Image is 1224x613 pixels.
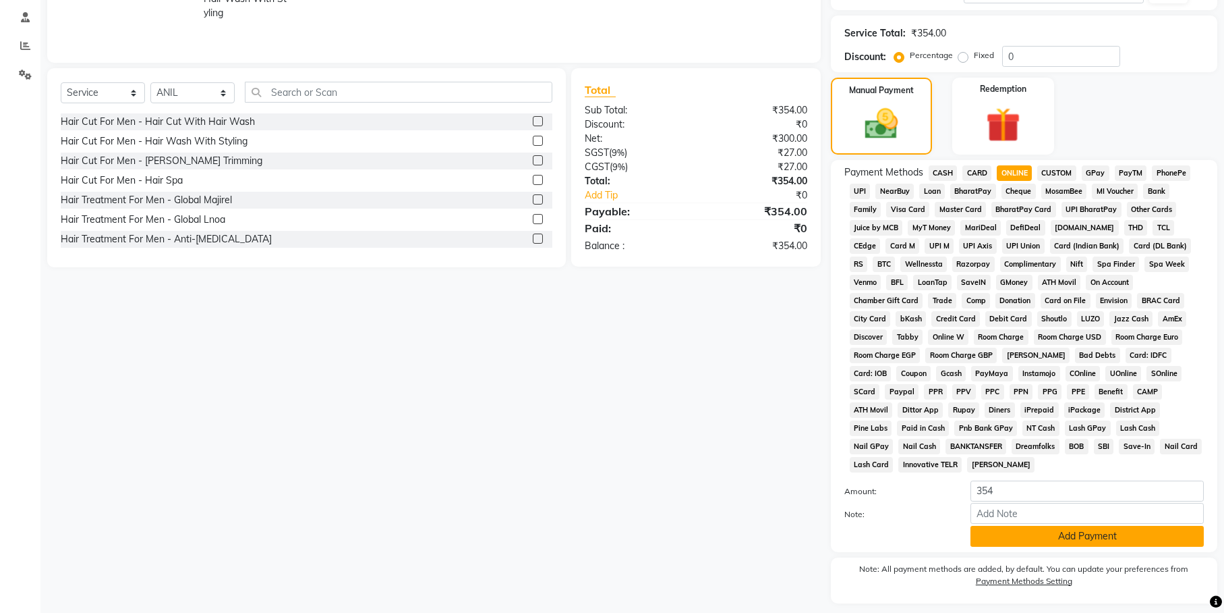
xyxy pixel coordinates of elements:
[1001,184,1036,199] span: Cheque
[997,165,1032,181] span: ONLINE
[850,202,881,217] span: Family
[971,366,1013,381] span: PayMaya
[1095,384,1128,400] span: Benefit
[844,563,1204,593] label: Note: All payment methods are added, by default. You can update your preferences from
[952,257,995,272] span: Razorpay
[935,202,986,217] span: Master Card
[575,239,696,253] div: Balance :
[970,526,1204,547] button: Add Payment
[931,311,980,327] span: Credit Card
[948,402,979,418] span: Rupay
[1110,402,1160,418] span: District App
[1075,348,1120,363] span: Bad Debts
[1111,329,1183,345] span: Room Charge Euro
[1158,311,1186,327] span: AmEx
[1067,384,1089,400] span: PPE
[925,238,954,254] span: UPI M
[1094,439,1114,454] span: SBI
[850,421,892,436] span: Pine Labs
[950,184,996,199] span: BharatPay
[850,402,893,418] span: ATH Movil
[985,402,1015,418] span: Diners
[575,174,696,188] div: Total:
[1133,384,1163,400] span: CAMP
[696,203,817,219] div: ₹354.00
[1092,184,1138,199] span: MI Voucher
[61,174,183,188] div: Hair Cut For Men - Hair Spa
[945,439,1006,454] span: BANKTANSFER
[1012,439,1059,454] span: Dreamfolks
[960,220,1001,236] span: MariDeal
[850,220,903,236] span: Juice by MCB
[924,384,947,400] span: PPR
[61,134,247,149] div: Hair Cut For Men - Hair Wash With Styling
[585,83,616,97] span: Total
[996,275,1032,290] span: GMoney
[585,161,610,173] span: CGST
[844,26,906,41] div: Service Total:
[1115,165,1147,181] span: PayTM
[1065,439,1088,454] span: BOB
[575,103,696,117] div: Sub Total:
[896,366,931,381] span: Coupon
[696,117,817,132] div: ₹0
[1137,293,1184,309] span: BRAC Card
[1000,257,1061,272] span: Complimentary
[970,481,1204,502] input: Amount
[1037,311,1072,327] span: Shoutlo
[854,105,908,143] img: _cash.svg
[1152,165,1190,181] span: PhonePe
[612,147,624,158] span: 9%
[696,132,817,146] div: ₹300.00
[885,238,919,254] span: Card M
[1065,421,1111,436] span: Lash GPay
[928,293,956,309] span: Trade
[696,174,817,188] div: ₹354.00
[834,508,961,521] label: Note:
[1010,384,1033,400] span: PPN
[897,421,949,436] span: Paid in Cash
[61,213,225,227] div: Hair Treatment For Men - Global Lnoa
[850,457,894,473] span: Lash Card
[1066,257,1088,272] span: Nift
[850,293,923,309] span: Chamber Gift Card
[850,184,871,199] span: UPI
[910,49,953,61] label: Percentage
[61,154,262,168] div: Hair Cut For Men - [PERSON_NAME] Trimming
[1020,402,1059,418] span: iPrepaid
[1082,165,1109,181] span: GPay
[875,184,914,199] span: NearBuy
[1037,165,1076,181] span: CUSTOM
[908,220,955,236] span: MyT Money
[957,275,991,290] span: SaveIN
[1041,184,1087,199] span: MosamBee
[873,257,895,272] span: BTC
[919,184,945,199] span: Loan
[886,275,908,290] span: BFL
[696,239,817,253] div: ₹354.00
[1096,293,1132,309] span: Envision
[898,457,962,473] span: Innovative TELR
[1051,220,1119,236] span: [DOMAIN_NAME]
[575,203,696,219] div: Payable:
[850,329,887,345] span: Discover
[1092,257,1139,272] span: Spa Finder
[898,402,943,418] span: Dittor App
[1038,384,1061,400] span: PPG
[1077,311,1105,327] span: LUZO
[850,238,881,254] span: CEdge
[575,220,696,236] div: Paid:
[850,311,891,327] span: City Card
[962,293,990,309] span: Comp
[981,384,1004,400] span: PPC
[716,188,817,203] div: ₹0
[1144,257,1189,272] span: Spa Week
[1119,439,1155,454] span: Save-In
[1002,238,1045,254] span: UPI Union
[1018,366,1060,381] span: Instamojo
[1127,202,1177,217] span: Other Cards
[913,275,952,290] span: LoanTap
[696,220,817,236] div: ₹0
[980,83,1026,95] label: Redemption
[962,165,991,181] span: CARD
